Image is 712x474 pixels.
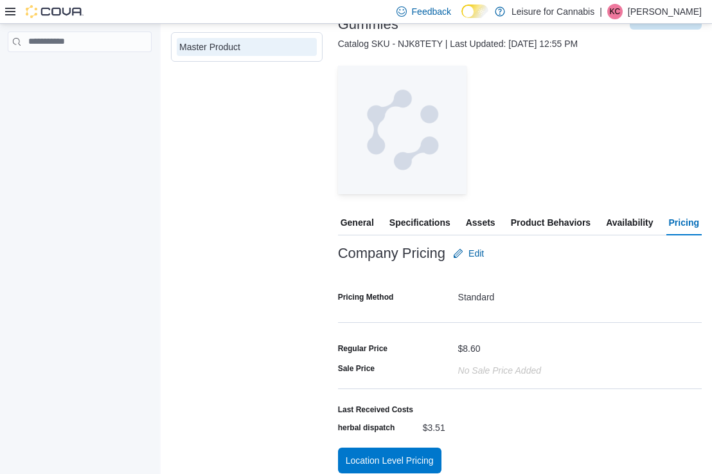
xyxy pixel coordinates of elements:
span: Product Behaviors [511,210,591,235]
div: No Sale Price added [458,360,541,376]
span: Pricing [669,210,699,235]
div: Catalog SKU - NJK8TETY | Last Updated: [DATE] 12:55 PM [338,37,702,50]
span: General [341,210,374,235]
span: Dark Mode [461,18,462,19]
p: [PERSON_NAME] [628,4,702,19]
p: | [600,4,602,19]
p: Leisure for Cannabis [512,4,594,19]
label: herbal dispatch [338,423,395,433]
span: Location Level Pricing [346,454,434,467]
span: Specifications [389,210,450,235]
span: KC [610,4,621,19]
label: Sale Price [338,363,375,374]
input: Dark Mode [461,5,488,18]
span: Edit [468,247,484,260]
label: Pricing Method [338,292,394,302]
div: Standard [458,287,702,302]
nav: Complex example [8,55,152,86]
img: Cova [26,5,84,18]
span: Assets [466,210,495,235]
div: Regular Price [338,343,387,354]
span: Availability [606,210,653,235]
img: Image for Cova Placeholder [338,66,467,194]
label: Last Received Costs [338,405,413,415]
div: Kyna Crumley [607,4,623,19]
h3: Company Pricing [338,246,445,261]
button: Location Level Pricing [338,448,441,473]
div: Master Product [179,41,314,53]
div: $3.51 [423,417,595,433]
div: $8.60 [458,338,481,354]
span: Feedback [412,5,451,18]
button: Edit [448,241,489,266]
